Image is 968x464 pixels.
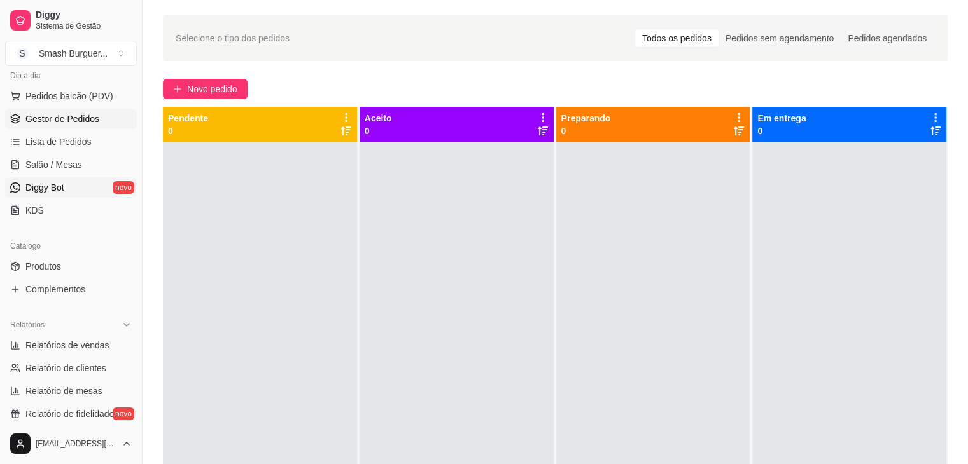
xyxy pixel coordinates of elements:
span: Lista de Pedidos [25,135,92,148]
span: S [16,47,29,60]
a: Complementos [5,279,137,299]
span: Relatório de mesas [25,385,102,397]
button: [EMAIL_ADDRESS][DOMAIN_NAME] [5,428,137,459]
p: Pendente [168,112,208,125]
a: Produtos [5,256,137,276]
div: Pedidos sem agendamento [719,29,841,47]
button: Novo pedido [163,79,248,99]
span: Complementos [25,283,85,296]
span: Diggy Bot [25,181,64,194]
div: Catálogo [5,236,137,256]
button: Pedidos balcão (PDV) [5,86,137,106]
span: Gestor de Pedidos [25,113,99,125]
a: Relatórios de vendas [5,335,137,355]
a: Salão / Mesas [5,154,137,175]
p: 0 [561,125,611,137]
p: Preparando [561,112,611,125]
p: 0 [757,125,806,137]
p: Em entrega [757,112,806,125]
span: Relatório de fidelidade [25,407,114,420]
a: DiggySistema de Gestão [5,5,137,36]
span: [EMAIL_ADDRESS][DOMAIN_NAME] [36,439,116,449]
span: Salão / Mesas [25,158,82,171]
div: Smash Burguer ... [39,47,108,60]
a: Relatório de clientes [5,358,137,378]
span: plus [173,85,182,93]
a: KDS [5,200,137,221]
a: Relatório de mesas [5,381,137,401]
span: KDS [25,204,44,217]
span: Produtos [25,260,61,273]
p: 0 [365,125,392,137]
button: Select a team [5,41,137,66]
div: Pedidos agendados [841,29,934,47]
span: Relatório de clientes [25,362,106,374]
p: Aceito [365,112,392,125]
span: Relatórios [10,320,45,330]
div: Dia a dia [5,65,137,86]
a: Diggy Botnovo [5,177,137,198]
p: 0 [168,125,208,137]
a: Gestor de Pedidos [5,109,137,129]
a: Lista de Pedidos [5,132,137,152]
span: Selecione o tipo dos pedidos [176,31,290,45]
div: Todos os pedidos [635,29,719,47]
span: Relatórios de vendas [25,339,109,351]
span: Novo pedido [187,82,237,96]
span: Pedidos balcão (PDV) [25,90,113,102]
a: Relatório de fidelidadenovo [5,404,137,424]
span: Sistema de Gestão [36,21,132,31]
span: Diggy [36,10,132,21]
